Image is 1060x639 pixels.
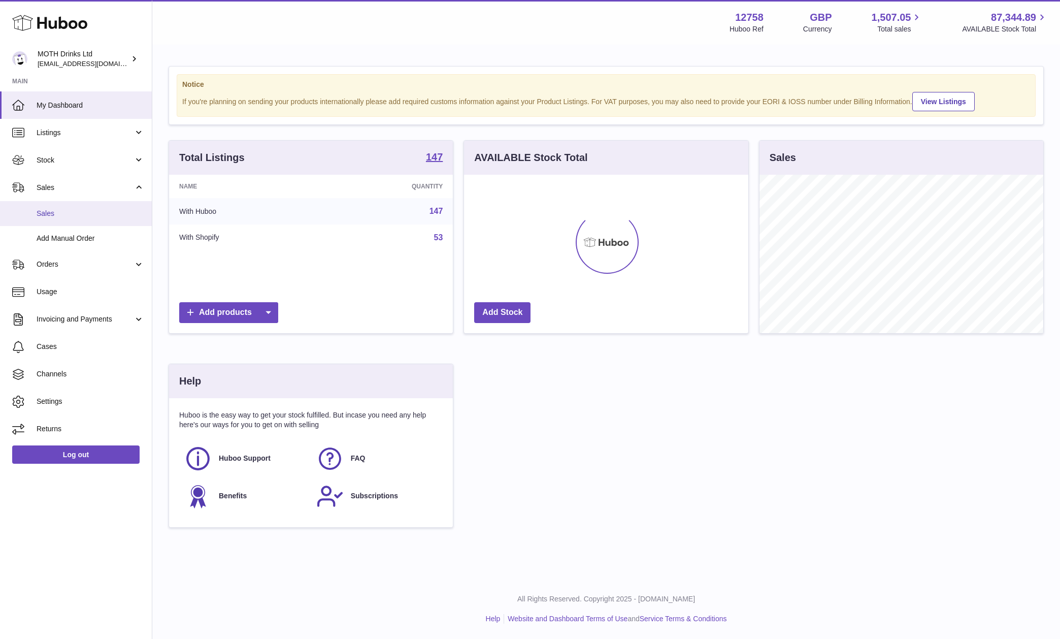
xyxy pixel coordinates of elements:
[803,24,832,34] div: Currency
[219,454,271,463] span: Huboo Support
[12,51,27,67] img: orders@mothdrinks.com
[37,369,144,379] span: Channels
[37,128,134,138] span: Listings
[37,342,144,352] span: Cases
[351,454,366,463] span: FAQ
[37,397,144,406] span: Settings
[991,11,1036,24] span: 87,344.89
[426,152,443,164] a: 147
[169,225,322,251] td: With Shopify
[316,483,438,510] a: Subscriptions
[37,314,134,324] span: Invoicing and Payments
[37,234,144,243] span: Add Manual Order
[37,101,144,110] span: My Dashboard
[37,183,134,193] span: Sales
[426,152,443,162] strong: 147
[486,615,501,623] a: Help
[179,374,201,388] h3: Help
[474,151,587,165] h3: AVAILABLE Stock Total
[429,207,443,215] a: 147
[912,92,975,111] a: View Listings
[12,445,140,464] a: Log out
[219,491,247,501] span: Benefits
[184,445,306,472] a: Huboo Support
[640,615,727,623] a: Service Terms & Conditions
[962,24,1048,34] span: AVAILABLE Stock Total
[735,11,764,24] strong: 12758
[179,410,443,430] p: Huboo is the easy way to get your stock fulfilled. But incase you need any help here's our ways f...
[37,424,144,434] span: Returns
[351,491,398,501] span: Subscriptions
[184,483,306,510] a: Benefits
[169,175,322,198] th: Name
[962,11,1048,34] a: 87,344.89 AVAILABLE Stock Total
[37,287,144,297] span: Usage
[37,155,134,165] span: Stock
[322,175,453,198] th: Quantity
[316,445,438,472] a: FAQ
[37,209,144,218] span: Sales
[38,59,149,68] span: [EMAIL_ADDRESS][DOMAIN_NAME]
[179,151,245,165] h3: Total Listings
[37,260,134,269] span: Orders
[182,80,1030,89] strong: Notice
[160,594,1052,604] p: All Rights Reserved. Copyright 2025 - [DOMAIN_NAME]
[434,233,443,242] a: 53
[474,302,531,323] a: Add Stock
[872,11,911,24] span: 1,507.05
[504,614,726,624] li: and
[770,151,796,165] h3: Sales
[810,11,832,24] strong: GBP
[872,11,923,34] a: 1,507.05 Total sales
[877,24,922,34] span: Total sales
[730,24,764,34] div: Huboo Ref
[508,615,627,623] a: Website and Dashboard Terms of Use
[179,302,278,323] a: Add products
[38,49,129,69] div: MOTH Drinks Ltd
[169,198,322,225] td: With Huboo
[182,90,1030,111] div: If you're planning on sending your products internationally please add required customs informati...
